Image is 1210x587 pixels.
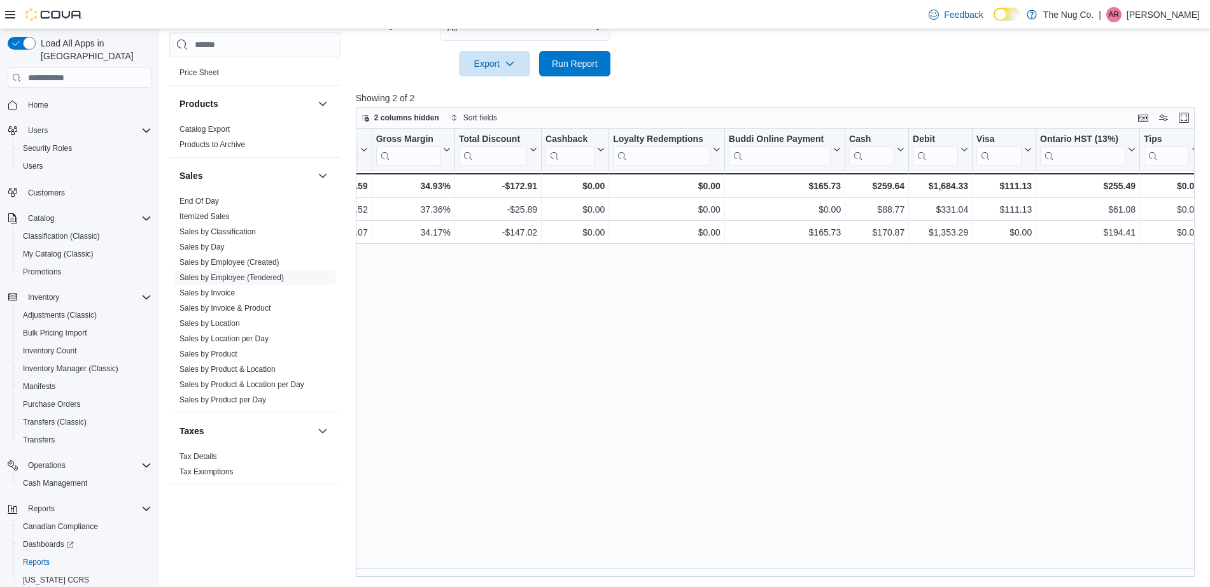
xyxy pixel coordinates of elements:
button: Run Report [539,51,610,76]
div: $0.00 [613,178,721,194]
div: -$25.89 [459,202,537,217]
div: -$172.91 [459,178,537,194]
a: Tax Details [179,452,217,461]
button: Users [3,122,157,139]
button: Cash Management [13,474,157,492]
a: Sales by Product per Day [179,395,266,404]
div: Ontario HST (13%) [1040,134,1125,166]
span: Home [23,97,151,113]
div: 37.36% [376,202,450,217]
div: Gross Margin [376,134,440,166]
button: Catalog [3,209,157,227]
a: Canadian Compliance [18,519,103,534]
button: 2 columns hidden [356,110,444,125]
span: Itemized Sales [179,211,230,222]
div: $511.07 [299,225,368,240]
span: Run Report [552,57,598,70]
a: Sales by Location per Day [179,334,269,343]
div: Cash [849,134,894,146]
div: Sales [169,194,341,413]
a: Transfers [18,432,60,448]
div: $88.77 [849,202,904,217]
span: Inventory Manager (Classic) [23,364,118,374]
a: Inventory Manager (Classic) [18,361,123,376]
span: Tax Details [179,451,217,462]
button: Inventory [3,288,157,306]
span: Catalog [23,211,151,226]
span: Inventory Count [18,343,151,358]
span: Promotions [23,267,62,277]
button: Buddi Online Payment [729,134,841,166]
button: Reports [13,553,157,571]
button: Ontario HST (13%) [1040,134,1136,166]
p: Showing 2 of 2 [356,92,1204,104]
button: Bulk Pricing Import [13,324,157,342]
button: Cashback [545,134,605,166]
span: Users [23,123,151,138]
span: Sales by Location per Day [179,334,269,344]
span: Customers [28,188,65,198]
input: Dark Mode [994,8,1020,21]
button: Manifests [13,378,157,395]
button: Home [3,95,157,114]
span: Adjustments (Classic) [18,308,151,323]
span: Manifests [23,381,55,392]
span: My Catalog (Classic) [23,249,94,259]
a: Sales by Invoice & Product [179,304,271,313]
span: Export [467,51,523,76]
button: Total Discount [459,134,537,166]
button: Taxes [315,423,330,439]
button: Inventory Count [13,342,157,360]
div: $1,353.29 [913,225,968,240]
span: Catalog [28,213,54,223]
p: The Nug Co. [1043,7,1094,22]
span: Purchase Orders [23,399,81,409]
button: Canadian Compliance [13,518,157,535]
p: | [1099,7,1101,22]
button: Keyboard shortcuts [1136,110,1151,125]
button: Inventory Manager (Classic) [13,360,157,378]
span: Bulk Pricing Import [23,328,87,338]
button: Transfers [13,431,157,449]
span: AR [1109,7,1120,22]
div: $1,684.33 [913,178,968,194]
button: Gross Margin [376,134,450,166]
a: Adjustments (Classic) [18,308,102,323]
a: Purchase Orders [18,397,86,412]
a: Security Roles [18,141,77,156]
button: Loyalty Redemptions [613,134,721,166]
span: Price Sheet [179,67,219,78]
a: Promotions [18,264,67,279]
span: Reports [28,504,55,514]
h3: Sales [179,169,203,182]
div: Alex Roerick [1106,7,1122,22]
button: Sales [179,169,313,182]
button: Visa [976,134,1032,166]
div: $0.00 [545,178,605,194]
span: Transfers [18,432,151,448]
span: Sales by Day [179,242,225,252]
span: Sales by Invoice & Product [179,303,271,313]
span: Adjustments (Classic) [23,310,97,320]
a: Sales by Employee (Created) [179,258,279,267]
span: Security Roles [18,141,151,156]
a: Sales by Employee (Tendered) [179,273,284,282]
div: Visa [976,134,1022,146]
div: Buddi Online Payment [729,134,831,146]
button: Operations [23,458,71,473]
span: Canadian Compliance [23,521,98,532]
div: $0.00 [729,202,841,217]
button: Tips [1144,134,1199,166]
span: Tax Exemptions [179,467,234,477]
button: Purchase Orders [13,395,157,413]
div: $165.73 [729,225,841,240]
span: Load All Apps in [GEOGRAPHIC_DATA] [36,37,151,62]
a: Manifests [18,379,60,394]
a: Home [23,97,53,113]
button: Customers [3,183,157,201]
span: Transfers [23,435,55,445]
button: Products [315,96,330,111]
div: Cash [849,134,894,166]
span: Purchase Orders [18,397,151,412]
a: Sales by Product [179,350,237,358]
